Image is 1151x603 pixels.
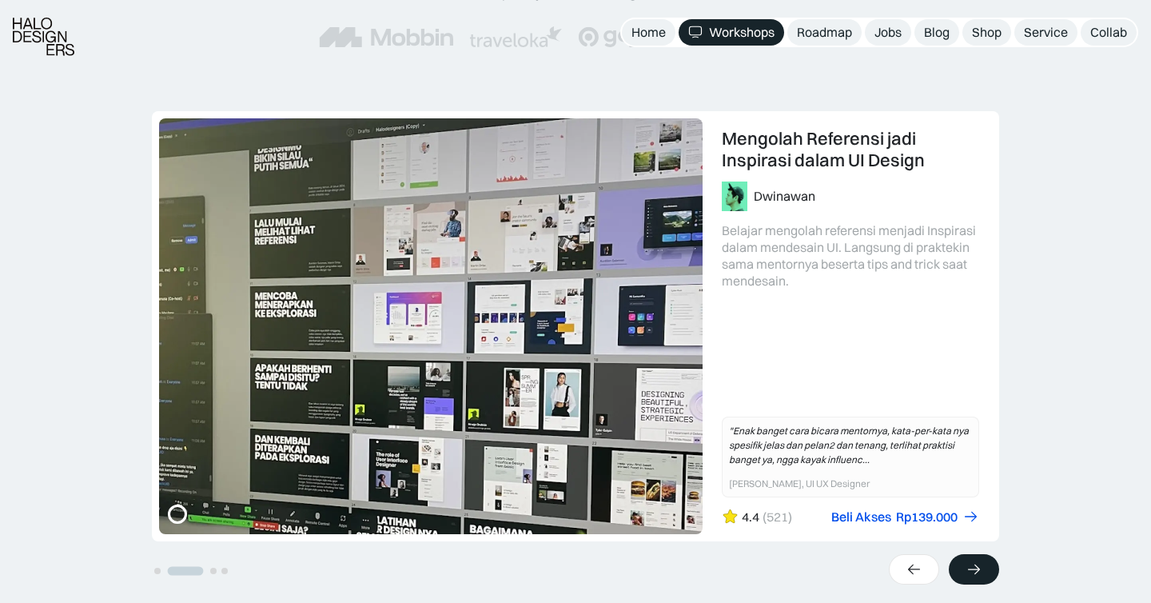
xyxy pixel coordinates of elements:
div: Rp139.000 [896,509,958,525]
a: Blog [914,19,959,46]
a: Service [1014,19,1077,46]
button: Go to slide 2 [168,567,204,576]
a: Workshops [679,19,784,46]
div: 2 of 4 [152,111,999,541]
div: Roadmap [797,24,852,41]
div: Home [631,24,666,41]
div: Beli Akses [831,509,891,525]
ul: Select a slide to show [152,563,230,577]
button: Go to slide 4 [221,568,228,574]
div: Jobs [874,24,902,41]
div: (521) [763,509,792,525]
a: Home [622,19,675,46]
div: Collab [1090,24,1127,41]
button: Go to slide 3 [210,568,217,574]
button: Go to slide 1 [154,568,161,574]
div: Service [1024,24,1068,41]
a: Shop [962,19,1011,46]
div: Workshops [709,24,775,41]
div: 4.4 [742,509,759,525]
a: Jobs [865,19,911,46]
div: Blog [924,24,950,41]
div: Shop [972,24,1002,41]
a: Roadmap [787,19,862,46]
a: Beli AksesRp139.000 [831,509,979,525]
a: Collab [1081,19,1137,46]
